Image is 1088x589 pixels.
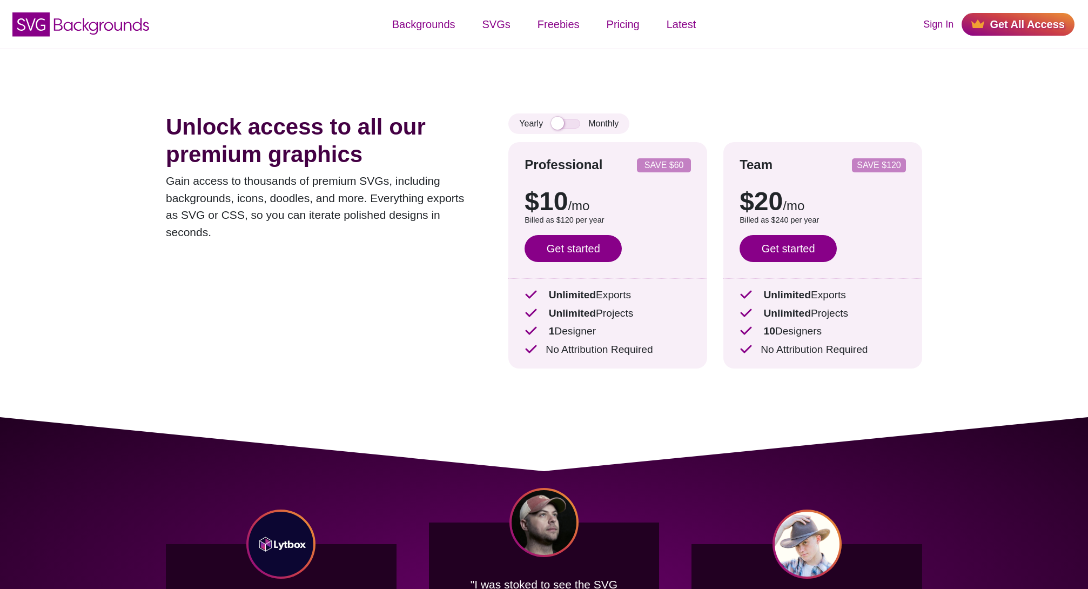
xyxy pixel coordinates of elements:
[525,215,691,226] p: Billed as $120 per year
[549,307,596,319] strong: Unlimited
[525,342,691,358] p: No Attribution Required
[962,13,1074,36] a: Get All Access
[641,161,687,170] p: SAVE $60
[525,157,602,172] strong: Professional
[740,235,837,262] a: Get started
[525,189,691,215] p: $10
[524,8,593,41] a: Freebies
[469,8,524,41] a: SVGs
[166,172,476,240] p: Gain access to thousands of premium SVGs, including backgrounds, icons, doodles, and more. Everyt...
[593,8,653,41] a: Pricing
[568,198,589,213] span: /mo
[856,161,902,170] p: SAVE $120
[379,8,469,41] a: Backgrounds
[740,157,773,172] strong: Team
[763,289,810,300] strong: Unlimited
[740,215,906,226] p: Billed as $240 per year
[549,289,596,300] strong: Unlimited
[740,306,906,322] p: Projects
[783,198,804,213] span: /mo
[525,287,691,303] p: Exports
[763,325,775,337] strong: 10
[653,8,709,41] a: Latest
[549,325,555,337] strong: 1
[740,287,906,303] p: Exports
[525,324,691,339] p: Designer
[740,189,906,215] p: $20
[525,235,622,262] a: Get started
[763,307,810,319] strong: Unlimited
[740,342,906,358] p: No Attribution Required
[923,17,953,32] a: Sign In
[525,306,691,322] p: Projects
[773,510,842,579] img: Jarod Peachey headshot
[508,113,629,134] div: Yearly Monthly
[246,510,315,579] img: Lytbox Co logo
[740,324,906,339] p: Designers
[509,488,579,557] img: Chris Coyier headshot
[166,113,476,168] h1: Unlock access to all our premium graphics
